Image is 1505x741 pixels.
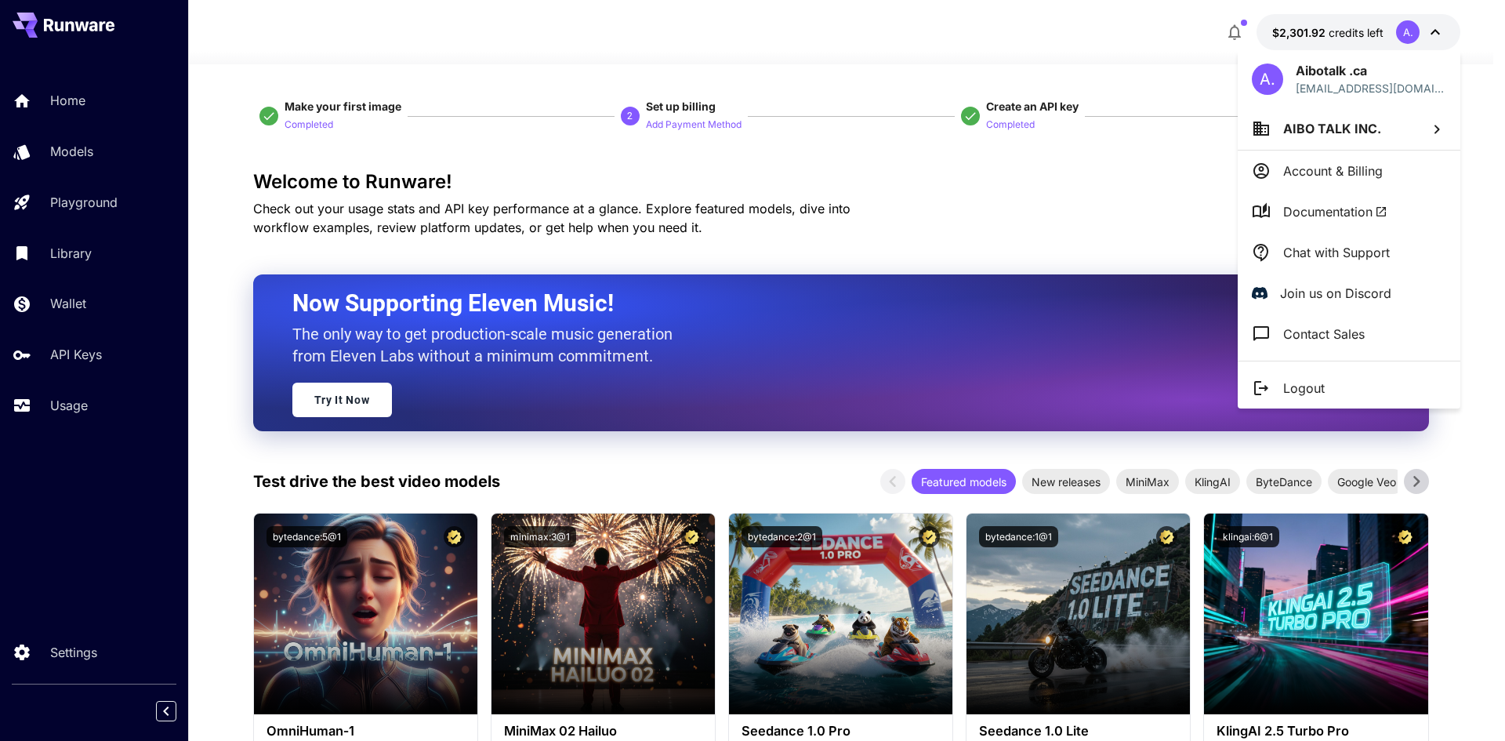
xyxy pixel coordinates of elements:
[1283,325,1365,343] p: Contact Sales
[1296,61,1446,80] p: Aibotalk .ca
[1280,284,1391,303] p: Join us on Discord
[1252,64,1283,95] div: A.
[1238,107,1460,150] button: AIBO TALK INC.
[1283,162,1383,180] p: Account & Billing
[1283,121,1381,136] span: AIBO TALK INC.
[1296,80,1446,96] div: info@aibotalk.ca
[1296,80,1446,96] p: [EMAIL_ADDRESS][DOMAIN_NAME]
[1283,202,1387,221] span: Documentation
[1283,379,1325,398] p: Logout
[1283,243,1390,262] p: Chat with Support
